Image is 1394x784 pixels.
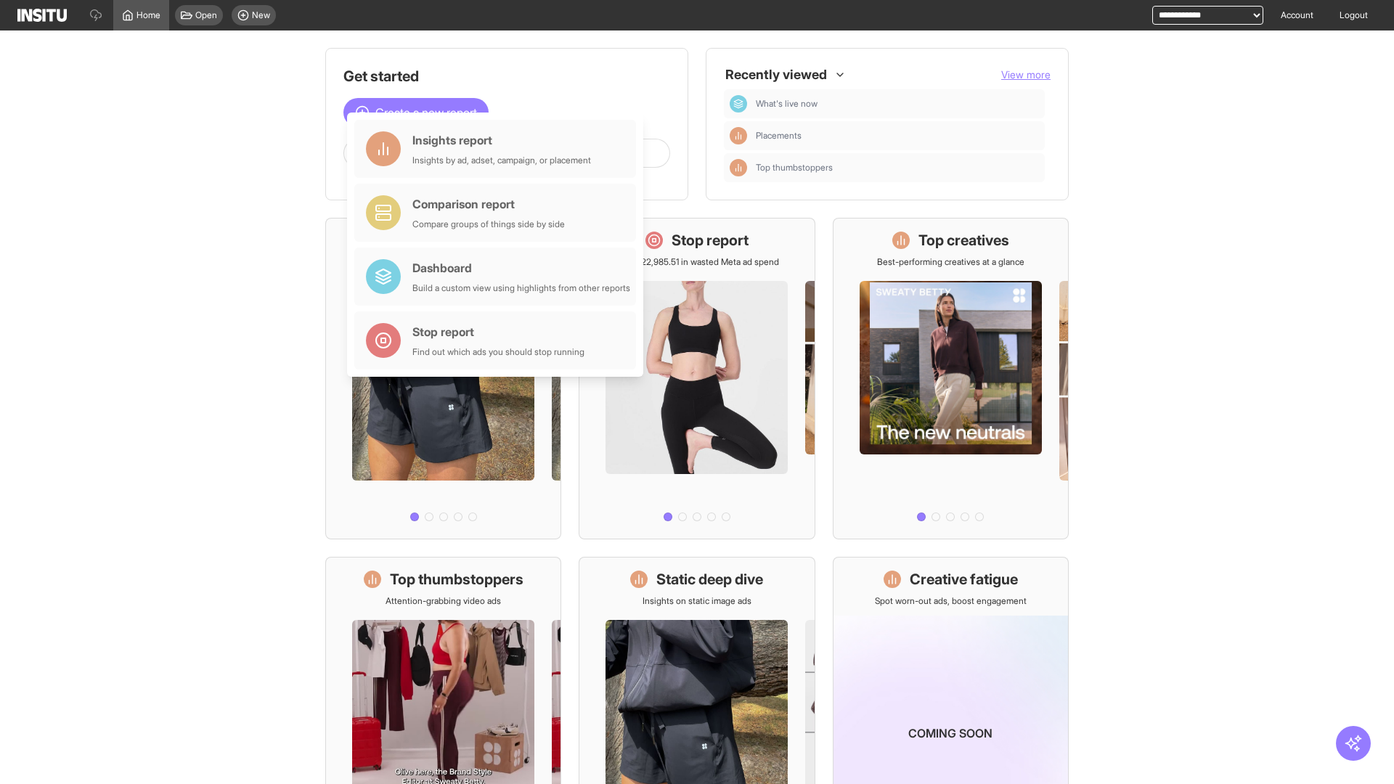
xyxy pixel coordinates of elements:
[730,95,747,113] div: Dashboard
[730,159,747,176] div: Insights
[756,98,818,110] span: What's live now
[756,130,1039,142] span: Placements
[412,259,630,277] div: Dashboard
[195,9,217,21] span: Open
[390,569,523,589] h1: Top thumbstoppers
[1001,68,1051,82] button: View more
[730,127,747,144] div: Insights
[412,346,584,358] div: Find out which ads you should stop running
[756,130,802,142] span: Placements
[375,104,477,121] span: Create a new report
[412,282,630,294] div: Build a custom view using highlights from other reports
[643,595,751,607] p: Insights on static image ads
[412,155,591,166] div: Insights by ad, adset, campaign, or placement
[412,323,584,340] div: Stop report
[343,66,670,86] h1: Get started
[833,218,1069,539] a: Top creativesBest-performing creatives at a glance
[756,98,1039,110] span: What's live now
[615,256,779,268] p: Save £22,985.51 in wasted Meta ad spend
[656,569,763,589] h1: Static deep dive
[756,162,1039,173] span: Top thumbstoppers
[325,218,561,539] a: What's live nowSee all active ads instantly
[412,131,591,149] div: Insights report
[386,595,501,607] p: Attention-grabbing video ads
[136,9,160,21] span: Home
[17,9,67,22] img: Logo
[343,98,489,127] button: Create a new report
[672,230,749,250] h1: Stop report
[1001,68,1051,81] span: View more
[412,219,565,230] div: Compare groups of things side by side
[252,9,270,21] span: New
[579,218,815,539] a: Stop reportSave £22,985.51 in wasted Meta ad spend
[918,230,1009,250] h1: Top creatives
[756,162,833,173] span: Top thumbstoppers
[877,256,1024,268] p: Best-performing creatives at a glance
[412,195,565,213] div: Comparison report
